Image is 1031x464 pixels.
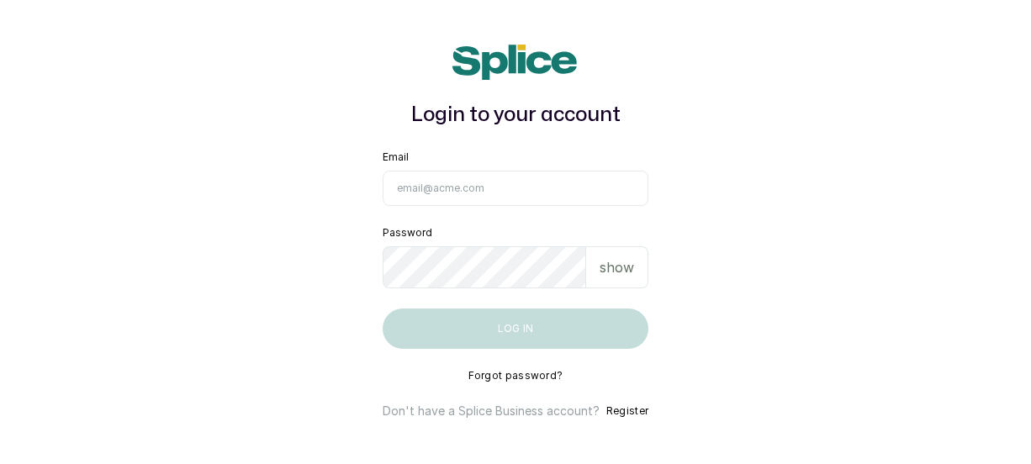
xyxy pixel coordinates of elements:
[606,403,648,419] button: Register
[383,226,432,240] label: Password
[383,100,648,130] h1: Login to your account
[383,150,409,164] label: Email
[383,403,600,419] p: Don't have a Splice Business account?
[383,308,648,349] button: Log in
[383,171,648,206] input: email@acme.com
[600,257,634,277] p: show
[468,369,563,382] button: Forgot password?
